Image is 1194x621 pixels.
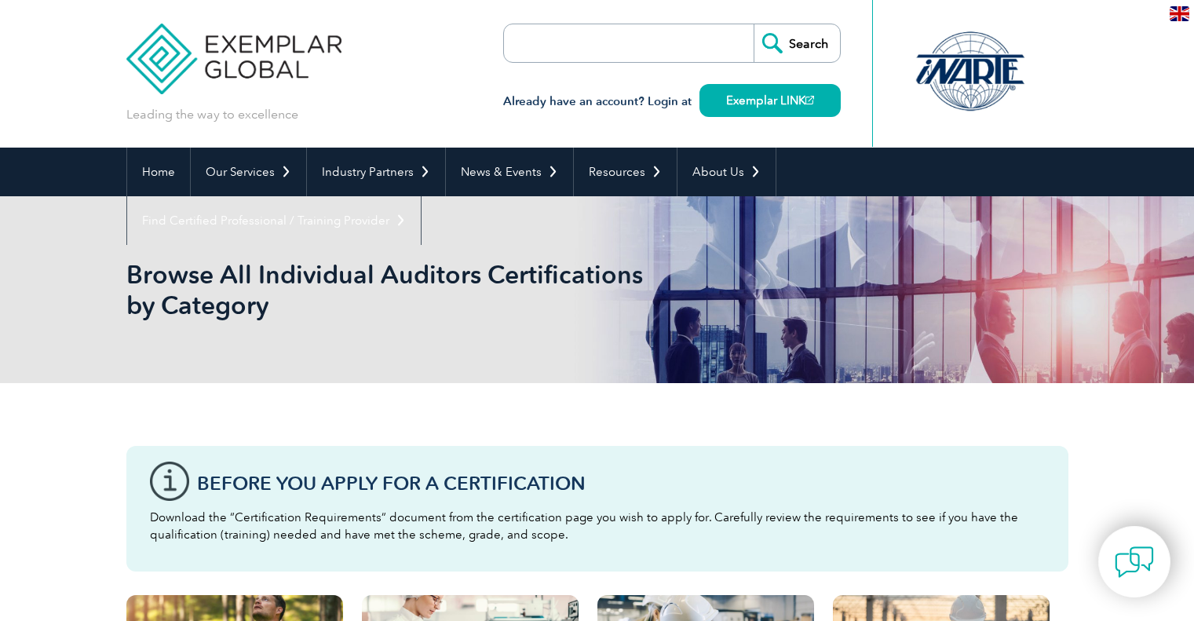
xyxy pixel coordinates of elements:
a: Exemplar LINK [699,84,841,117]
p: Download the “Certification Requirements” document from the certification page you wish to apply ... [150,509,1045,543]
input: Search [754,24,840,62]
a: Our Services [191,148,306,196]
img: open_square.png [805,96,814,104]
a: News & Events [446,148,573,196]
img: contact-chat.png [1115,542,1154,582]
a: Find Certified Professional / Training Provider [127,196,421,245]
a: Home [127,148,190,196]
a: About Us [677,148,776,196]
img: en [1170,6,1189,21]
h3: Before You Apply For a Certification [197,473,1045,493]
h3: Already have an account? Login at [503,92,841,111]
p: Leading the way to excellence [126,106,298,123]
h1: Browse All Individual Auditors Certifications by Category [126,259,729,320]
a: Resources [574,148,677,196]
a: Industry Partners [307,148,445,196]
